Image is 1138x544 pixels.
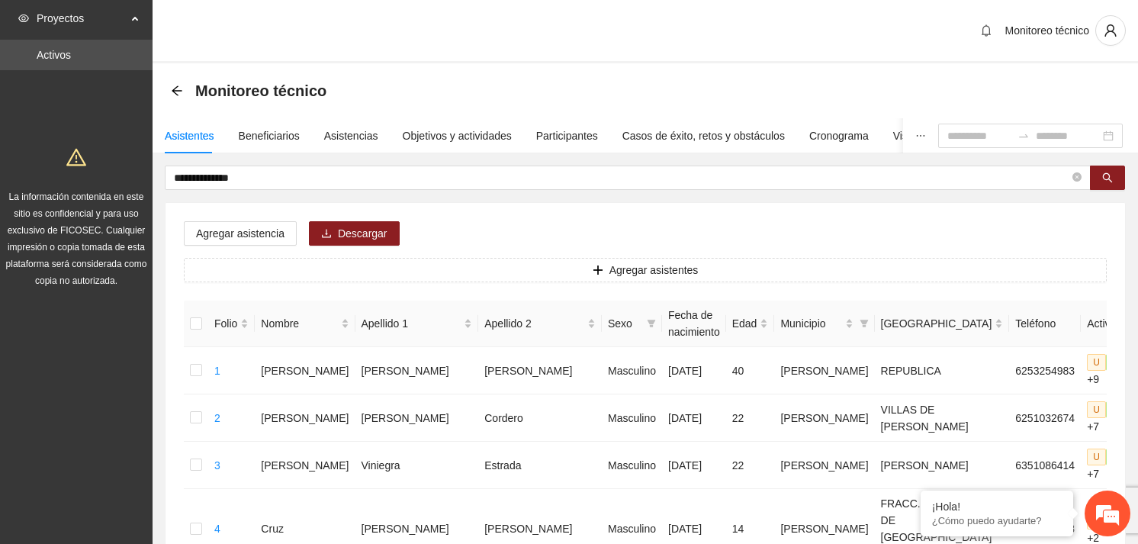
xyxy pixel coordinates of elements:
[875,347,1010,394] td: REPUBLICA
[1087,449,1106,465] span: U
[860,319,869,328] span: filter
[1090,166,1125,190] button: search
[403,127,512,144] div: Objetivos y actividades
[355,394,479,442] td: [PERSON_NAME]
[1102,172,1113,185] span: search
[214,523,220,535] a: 4
[881,315,992,332] span: [GEOGRAPHIC_DATA]
[362,315,461,332] span: Apellido 1
[478,347,602,394] td: [PERSON_NAME]
[478,301,602,347] th: Apellido 2
[732,315,757,332] span: Edad
[18,13,29,24] span: eye
[1087,354,1106,371] span: U
[66,147,86,167] span: warning
[857,312,872,335] span: filter
[602,394,662,442] td: Masculino
[196,225,284,242] span: Agregar asistencia
[1106,401,1124,418] span: P
[726,347,775,394] td: 40
[1081,301,1136,347] th: Actividad
[1017,130,1030,142] span: swap-right
[662,301,726,347] th: Fecha de nacimiento
[6,192,147,286] span: La información contenida en este sitio es confidencial y para uso exclusivo de FICOSEC. Cualquier...
[726,442,775,489] td: 22
[484,315,584,332] span: Apellido 2
[214,412,220,424] a: 2
[622,127,785,144] div: Casos de éxito, retos y obstáculos
[726,394,775,442] td: 22
[478,394,602,442] td: Cordero
[974,18,998,43] button: bell
[1005,24,1089,37] span: Monitoreo técnico
[774,442,874,489] td: [PERSON_NAME]
[1009,394,1081,442] td: 6251032674
[171,85,183,98] div: Back
[321,228,332,240] span: download
[875,442,1010,489] td: [PERSON_NAME]
[255,394,355,442] td: [PERSON_NAME]
[37,3,127,34] span: Proyectos
[309,221,400,246] button: downloadDescargar
[214,315,237,332] span: Folio
[184,258,1107,282] button: plusAgregar asistentes
[338,225,387,242] span: Descargar
[893,127,1036,144] div: Visita de campo y entregables
[1009,301,1081,347] th: Teléfono
[809,127,869,144] div: Cronograma
[608,315,641,332] span: Sexo
[214,365,220,377] a: 1
[255,442,355,489] td: [PERSON_NAME]
[647,319,656,328] span: filter
[875,394,1010,442] td: VILLAS DE [PERSON_NAME]
[1072,172,1082,182] span: close-circle
[1017,130,1030,142] span: to
[602,347,662,394] td: Masculino
[1081,442,1136,489] td: +7
[165,127,214,144] div: Asistentes
[774,394,874,442] td: [PERSON_NAME]
[726,301,775,347] th: Edad
[780,315,841,332] span: Municipio
[1009,347,1081,394] td: 6253254983
[1072,171,1082,185] span: close-circle
[602,442,662,489] td: Masculino
[1095,15,1126,46] button: user
[644,312,659,335] span: filter
[932,501,1062,513] div: ¡Hola!
[171,85,183,97] span: arrow-left
[975,24,998,37] span: bell
[662,347,726,394] td: [DATE]
[37,49,71,61] a: Activos
[662,394,726,442] td: [DATE]
[255,347,355,394] td: [PERSON_NAME]
[774,301,874,347] th: Municipio
[214,459,220,472] a: 3
[255,301,355,347] th: Nombre
[355,442,479,489] td: Viniegra
[593,265,603,277] span: plus
[903,118,938,153] button: ellipsis
[1106,354,1124,371] span: P
[915,130,926,141] span: ellipsis
[261,315,337,332] span: Nombre
[774,347,874,394] td: [PERSON_NAME]
[1081,394,1136,442] td: +7
[355,301,479,347] th: Apellido 1
[1081,347,1136,394] td: +9
[1106,449,1124,465] span: P
[195,79,326,103] span: Monitoreo técnico
[932,515,1062,526] p: ¿Cómo puedo ayudarte?
[1096,24,1125,37] span: user
[875,301,1010,347] th: Colonia
[1009,442,1081,489] td: 6351086414
[324,127,378,144] div: Asistencias
[208,301,255,347] th: Folio
[478,442,602,489] td: Estrada
[1087,401,1106,418] span: U
[355,347,479,394] td: [PERSON_NAME]
[184,221,297,246] button: Agregar asistencia
[662,442,726,489] td: [DATE]
[609,262,699,278] span: Agregar asistentes
[239,127,300,144] div: Beneficiarios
